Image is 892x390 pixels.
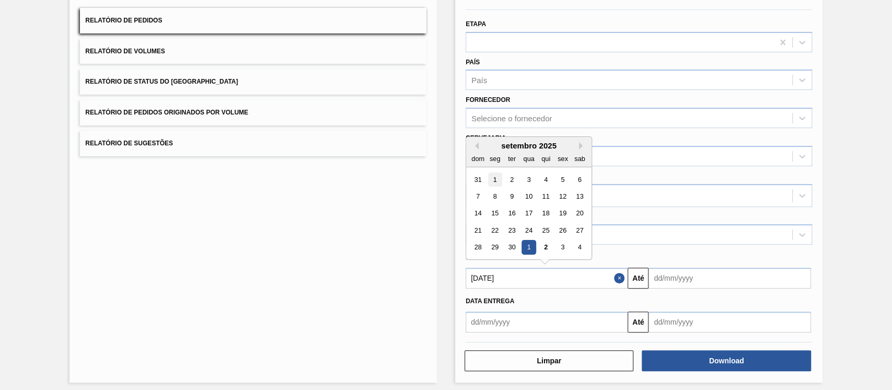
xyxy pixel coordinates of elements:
label: Etapa [466,20,486,28]
div: month 2025-09 [469,171,588,256]
button: Limpar [465,350,633,371]
div: Choose segunda-feira, 1 de setembro de 2025 [488,173,502,187]
label: País [466,59,480,66]
div: Choose terça-feira, 30 de setembro de 2025 [505,240,519,255]
input: dd/mm/yyyy [648,268,810,289]
input: dd/mm/yyyy [466,268,628,289]
div: Choose quinta-feira, 18 de setembro de 2025 [539,207,553,221]
div: Choose segunda-feira, 8 de setembro de 2025 [488,189,502,203]
div: sex [555,152,570,166]
label: Cervejaria [466,134,506,142]
div: ter [505,152,519,166]
button: Close [614,268,628,289]
div: Choose quinta-feira, 11 de setembro de 2025 [539,189,553,203]
button: Até [628,268,648,289]
input: dd/mm/yyyy [648,312,810,332]
div: Choose quarta-feira, 10 de setembro de 2025 [522,189,536,203]
div: qua [522,152,536,166]
div: Choose terça-feira, 23 de setembro de 2025 [505,223,519,237]
div: Choose domingo, 7 de setembro de 2025 [471,189,485,203]
div: Choose terça-feira, 9 de setembro de 2025 [505,189,519,203]
div: dom [471,152,485,166]
div: Choose sábado, 4 de outubro de 2025 [573,240,587,255]
div: Choose segunda-feira, 22 de setembro de 2025 [488,223,502,237]
div: Choose domingo, 31 de agosto de 2025 [471,173,485,187]
div: Choose terça-feira, 2 de setembro de 2025 [505,173,519,187]
div: Choose domingo, 21 de setembro de 2025 [471,223,485,237]
div: Choose quarta-feira, 3 de setembro de 2025 [522,173,536,187]
div: Choose sexta-feira, 26 de setembro de 2025 [555,223,570,237]
input: dd/mm/yyyy [466,312,628,332]
button: Download [642,350,810,371]
div: Choose quinta-feira, 4 de setembro de 2025 [539,173,553,187]
span: Relatório de Volumes [85,48,165,55]
div: Choose quarta-feira, 17 de setembro de 2025 [522,207,536,221]
button: Relatório de Sugestões [80,131,426,156]
button: Relatório de Volumes [80,39,426,64]
div: Choose sábado, 6 de setembro de 2025 [573,173,587,187]
span: Relatório de Pedidos Originados por Volume [85,109,248,116]
div: Choose quinta-feira, 25 de setembro de 2025 [539,223,553,237]
span: Relatório de Pedidos [85,17,162,24]
label: Fornecedor [466,96,510,104]
div: Choose segunda-feira, 29 de setembro de 2025 [488,240,502,255]
div: País [471,76,487,85]
button: Next Month [579,142,586,150]
div: sab [573,152,587,166]
div: Choose domingo, 14 de setembro de 2025 [471,207,485,221]
div: Choose sexta-feira, 5 de setembro de 2025 [555,173,570,187]
button: Relatório de Pedidos Originados por Volume [80,100,426,125]
div: Choose sexta-feira, 19 de setembro de 2025 [555,207,570,221]
div: Selecione o fornecedor [471,114,552,123]
button: Relatório de Pedidos [80,8,426,33]
button: Previous Month [471,142,479,150]
div: Choose sábado, 13 de setembro de 2025 [573,189,587,203]
div: Choose quarta-feira, 1 de outubro de 2025 [522,240,536,255]
div: Choose domingo, 28 de setembro de 2025 [471,240,485,255]
div: Choose sexta-feira, 12 de setembro de 2025 [555,189,570,203]
span: Relatório de Sugestões [85,140,173,147]
div: Choose sábado, 27 de setembro de 2025 [573,223,587,237]
button: Relatório de Status do [GEOGRAPHIC_DATA] [80,69,426,95]
div: Choose quinta-feira, 2 de outubro de 2025 [539,240,553,255]
span: Data entrega [466,297,514,305]
button: Até [628,312,648,332]
div: setembro 2025 [466,141,592,150]
span: Relatório de Status do [GEOGRAPHIC_DATA] [85,78,238,85]
div: seg [488,152,502,166]
div: Choose sexta-feira, 3 de outubro de 2025 [555,240,570,255]
div: Choose segunda-feira, 15 de setembro de 2025 [488,207,502,221]
div: Choose terça-feira, 16 de setembro de 2025 [505,207,519,221]
div: Choose sábado, 20 de setembro de 2025 [573,207,587,221]
div: Choose quarta-feira, 24 de setembro de 2025 [522,223,536,237]
div: qui [539,152,553,166]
